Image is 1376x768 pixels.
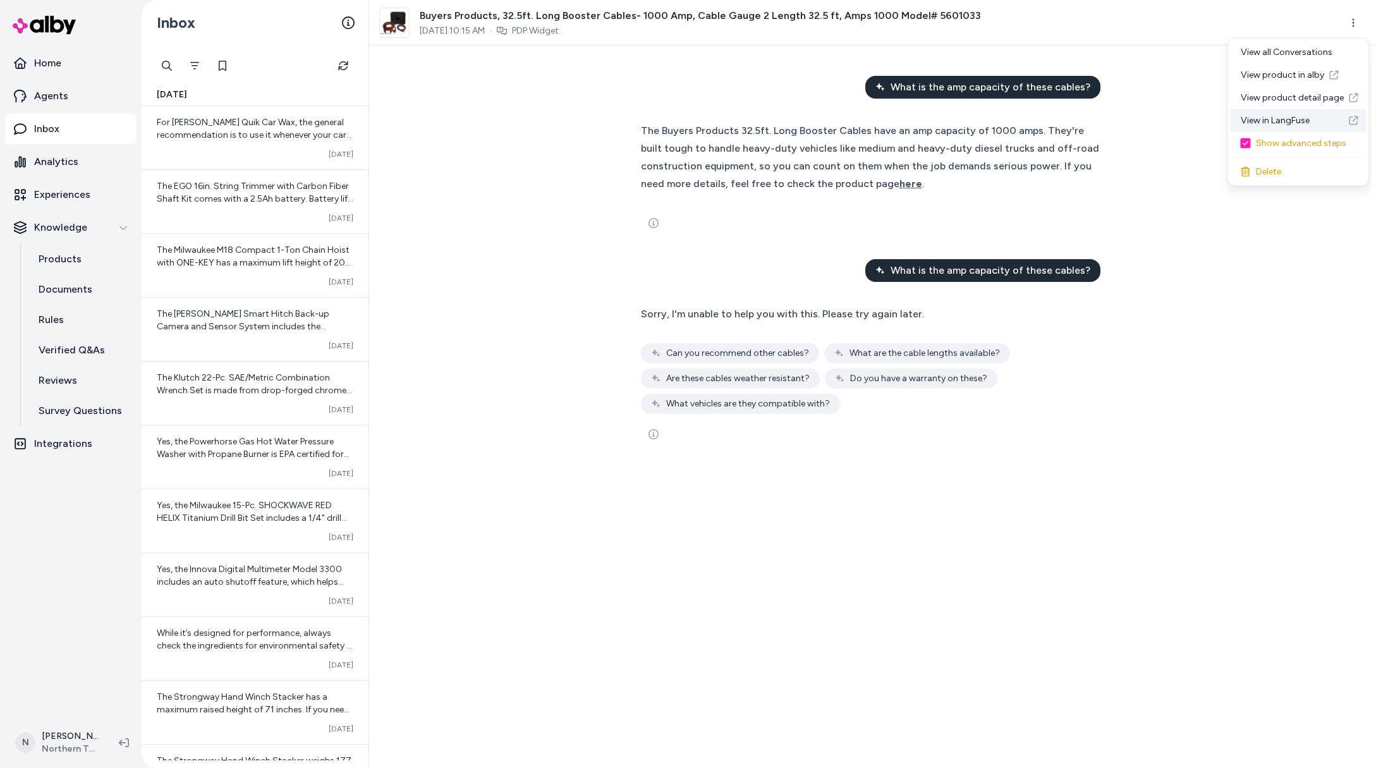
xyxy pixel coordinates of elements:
a: View in LangFuse [1231,109,1367,132]
div: Delete [1231,161,1367,183]
div: Show advanced steps [1231,132,1367,155]
div: View all Conversations [1231,41,1367,64]
a: View product detail page [1231,87,1367,109]
a: View product in alby [1231,64,1367,87]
